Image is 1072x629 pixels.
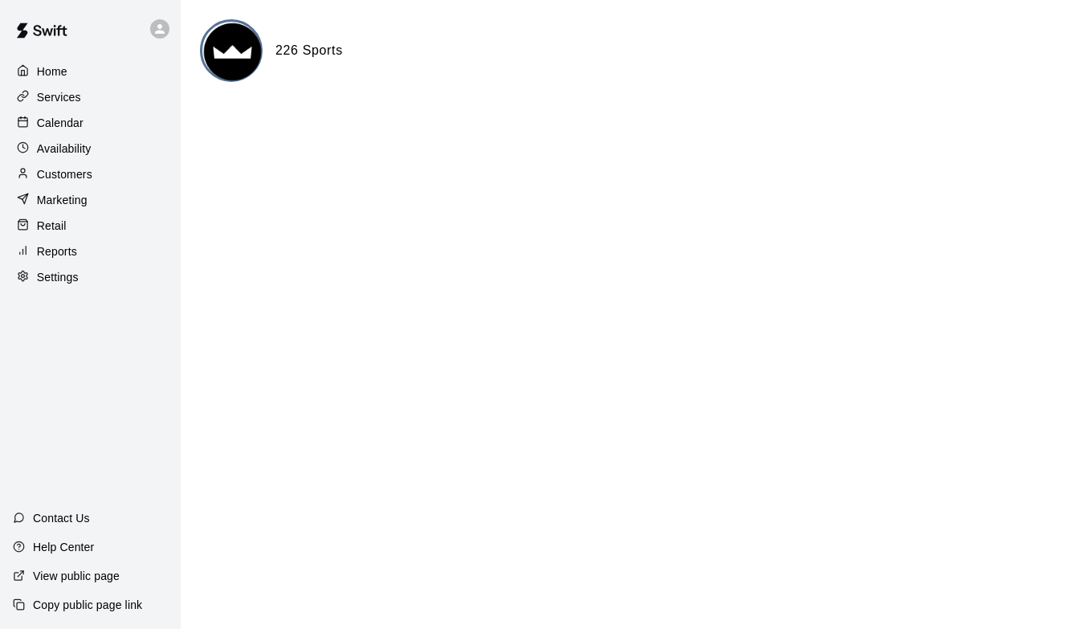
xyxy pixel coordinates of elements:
p: View public page [33,568,120,584]
p: Customers [37,166,92,182]
p: Help Center [33,539,94,555]
a: Calendar [13,111,168,135]
p: Contact Us [33,510,90,526]
h6: 226 Sports [275,40,343,61]
p: Reports [37,243,77,259]
a: Marketing [13,188,168,212]
a: Home [13,59,168,84]
p: Services [37,89,81,105]
img: 226 Sports logo [202,22,263,82]
a: Customers [13,162,168,186]
a: Retail [13,214,168,238]
p: Marketing [37,192,88,208]
p: Home [37,63,67,80]
a: Reports [13,239,168,263]
p: Calendar [37,115,84,131]
a: Availability [13,137,168,161]
p: Availability [37,141,92,157]
p: Settings [37,269,79,285]
a: Settings [13,265,168,289]
p: Retail [37,218,67,234]
p: Copy public page link [33,597,142,613]
a: Services [13,85,168,109]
